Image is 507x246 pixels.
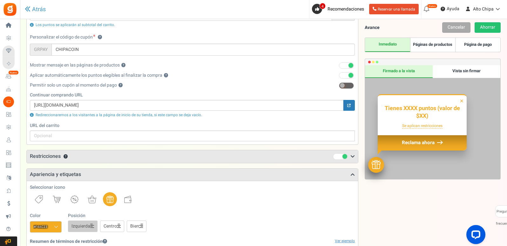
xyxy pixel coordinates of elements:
[30,212,41,219] font: Color
[464,41,492,47] font: Página de pago
[10,71,17,74] font: Nuevo
[35,195,43,203] img: priceTag.svg
[88,195,97,203] img: shoppingBag.svg
[442,22,470,33] a: Cancelar
[413,41,452,47] font: Páginas de productos
[321,4,324,9] font: 4
[124,196,132,203] img: wallet.svg
[378,6,415,12] font: Reservar una llamada
[34,46,48,53] font: GRPAY
[383,68,415,74] font: Firmado a la vista
[438,4,462,14] a: Ayuda
[328,6,364,12] font: Recomendaciones
[164,74,168,78] button: Aplicar automáticamente los puntos elegibles al finalizar la compra
[25,6,46,13] a: Atrás
[402,123,443,129] font: Se aplican restricciones
[30,82,117,88] font: Permitir solo un cupón al momento del pago
[447,5,459,12] font: Ayuda
[106,196,114,203] img: gift.svg
[118,83,123,88] button: Permitir solo un cupón al momento del pago
[475,22,501,33] a: Ahorrar
[51,44,355,56] input: AGUJAS
[30,152,61,160] font: Restricciones
[473,6,494,12] font: Alto Chipa
[3,71,17,82] a: Nuevo
[98,35,102,39] button: Personalizar el código de cupón
[30,130,355,141] input: Opcional
[30,238,103,245] font: Resumen de términos de restricción
[365,65,500,179] div: Solo vista previa
[379,41,397,47] font: Inmediato
[429,4,436,8] font: Nuevo
[378,135,467,150] div: Reclama ahora
[452,68,481,74] font: Vista sin firmar
[30,72,162,79] font: Aplicar automáticamente los puntos elegibles al finalizar la compra
[448,24,465,31] font: Cancelar
[121,63,125,67] button: Mostrar mensaje en las páginas de productos
[30,34,93,40] font: Personalizar el código de cupón
[30,184,65,191] font: Seleccionar icono
[71,195,78,203] img: badge.svg
[30,92,83,98] font: Continuar comprando URL
[30,171,81,178] font: Apariencia y etiquetas
[30,100,343,111] input: Opcional
[365,24,380,31] font: Avance
[312,4,367,14] a: 4 Recomendaciones
[71,223,90,229] font: Izquierda
[480,24,495,31] font: Ahorrar
[130,223,139,229] font: Bien
[36,112,202,118] font: Redireccionaremos a los visitantes a la página de inicio de su tienda, si este campo se deja vacío.
[460,97,464,104] font: ×
[68,212,85,219] font: Posición
[32,5,46,14] font: Atrás
[53,196,61,203] img: cart.svg
[30,122,59,129] font: URL del carrito
[36,22,115,28] font: Los puntos se aplicarán al subtotal del carrito.
[369,4,419,14] a: Reservar una llamada
[372,160,381,169] img: gift.svg
[3,2,17,17] img: Facción gratuita
[30,62,120,68] font: Mostrar mensaje en las páginas de productos
[64,155,68,159] button: Habilite más opciones y restricciones para cuando los clientes paguen con puntos.
[402,139,435,146] font: Reclama ahora
[104,223,117,229] font: Centro
[336,63,338,68] font: 1
[385,104,460,120] font: Tienes XXXX puntos (valor de $XX)
[335,238,355,244] font: Ver ejemplo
